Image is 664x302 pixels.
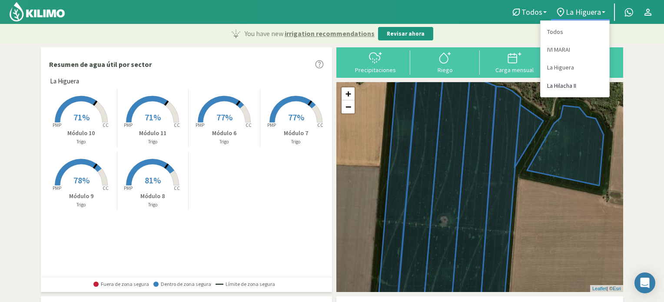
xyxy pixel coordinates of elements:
[9,1,66,22] img: Kilimo
[189,138,260,146] p: Trigo
[124,122,133,128] tspan: PMP
[49,59,152,70] p: Resumen de agua útil por sector
[93,281,149,287] span: Fuera de zona segura
[145,175,161,186] span: 81%
[124,185,133,191] tspan: PMP
[117,192,189,201] p: Módulo 8
[153,281,211,287] span: Dentro de zona segura
[103,185,109,191] tspan: CC
[117,129,189,138] p: Módulo 11
[342,87,355,100] a: Zoom in
[73,112,90,123] span: 71%
[521,7,542,17] span: Todos
[174,122,180,128] tspan: CC
[480,50,549,73] button: Carga mensual
[246,122,252,128] tspan: CC
[196,122,204,128] tspan: PMP
[174,185,180,191] tspan: CC
[387,30,425,38] p: Revisar ahora
[117,138,189,146] p: Trigo
[46,138,117,146] p: Trigo
[53,185,61,191] tspan: PMP
[413,67,477,73] div: Riego
[267,122,276,128] tspan: PMP
[590,285,623,292] div: | ©
[260,138,332,146] p: Trigo
[117,201,189,209] p: Trigo
[189,129,260,138] p: Módulo 6
[46,201,117,209] p: Trigo
[482,67,547,73] div: Carga mensual
[46,192,117,201] p: Módulo 9
[541,41,609,59] a: IVI MARAI
[73,175,90,186] span: 78%
[634,272,655,293] div: Open Intercom Messenger
[343,67,408,73] div: Precipitaciones
[50,76,79,86] span: La Higuera
[46,129,117,138] p: Módulo 10
[378,27,433,41] button: Revisar ahora
[410,50,480,73] button: Riego
[216,281,275,287] span: Límite de zona segura
[541,59,609,76] a: La Higuera
[613,286,621,291] a: Esri
[317,122,323,128] tspan: CC
[566,7,601,17] span: La Higuera
[216,112,232,123] span: 77%
[541,23,609,41] a: Todos
[285,28,375,39] span: irrigation recommendations
[592,286,607,291] a: Leaflet
[342,100,355,113] a: Zoom out
[245,28,375,39] p: You have new
[103,122,109,128] tspan: CC
[541,77,609,95] a: La Hilacha II
[145,112,161,123] span: 71%
[341,50,410,73] button: Precipitaciones
[260,129,332,138] p: Módulo 7
[53,122,61,128] tspan: PMP
[288,112,304,123] span: 77%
